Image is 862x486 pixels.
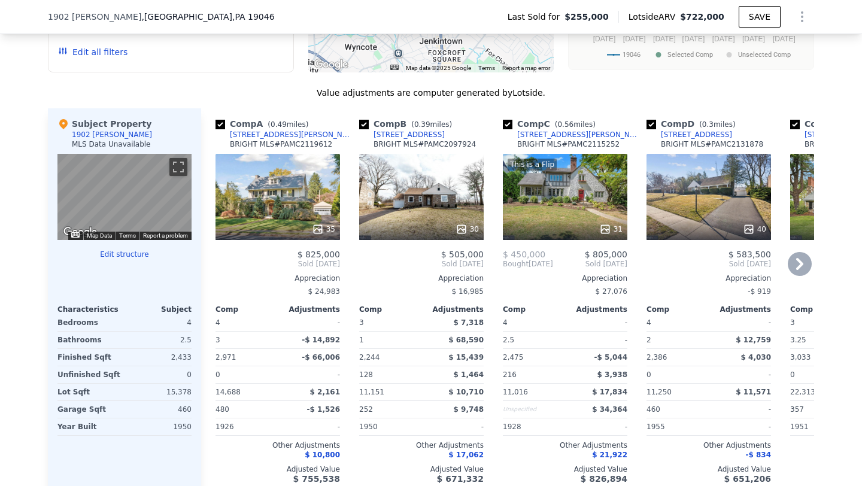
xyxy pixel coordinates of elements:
button: Keyboard shortcuts [390,65,399,70]
div: Adjustments [278,305,340,314]
span: 216 [503,370,517,379]
span: 0.49 [271,120,287,129]
div: MLS Data Unavailable [72,139,151,149]
span: -$ 919 [748,287,771,296]
span: $ 12,759 [736,336,771,344]
text: [DATE] [623,35,646,43]
span: 0 [646,370,651,379]
div: 2 [646,332,706,348]
div: Comp [790,305,852,314]
div: 35 [312,223,335,235]
a: Open this area in Google Maps (opens a new window) [311,57,351,72]
img: Google [60,224,100,240]
div: Other Adjustments [359,441,484,450]
div: 1955 [646,418,706,435]
div: Finished Sqft [57,349,122,366]
text: [DATE] [593,35,616,43]
span: 0.3 [702,120,714,129]
div: Lot Sqft [57,384,122,400]
div: [STREET_ADDRESS] [661,130,732,139]
button: Show Options [790,5,814,29]
span: Map data ©2025 Google [406,65,471,71]
span: $722,000 [680,12,724,22]
span: $ 34,364 [592,405,627,414]
span: -$ 66,006 [302,353,340,362]
span: $ 671,332 [437,474,484,484]
span: 11,016 [503,388,528,396]
div: 2.5 [503,332,563,348]
div: - [567,332,627,348]
div: Subject Property [57,118,151,130]
div: - [711,418,771,435]
span: 128 [359,370,373,379]
div: Appreciation [359,274,484,283]
div: Adjustments [709,305,771,314]
span: $ 17,062 [448,451,484,459]
span: Sold [DATE] [359,259,484,269]
span: , [GEOGRAPHIC_DATA] [141,11,274,23]
span: $ 7,318 [454,318,484,327]
span: Sold [DATE] [646,259,771,269]
div: 3 [215,332,275,348]
span: 3 [790,318,795,327]
div: 1950 [127,418,192,435]
text: [DATE] [682,35,705,43]
a: Terms (opens in new tab) [478,65,495,71]
a: Report a map error [502,65,550,71]
div: Appreciation [215,274,340,283]
span: 3 [359,318,364,327]
span: $ 10,800 [305,451,340,459]
div: 31 [599,223,623,235]
span: 1902 [PERSON_NAME] [48,11,141,23]
span: $ 11,571 [736,388,771,396]
span: 11,250 [646,388,672,396]
div: Comp [215,305,278,314]
span: Last Sold for [508,11,565,23]
a: Report a problem [143,232,188,239]
span: $ 17,834 [592,388,627,396]
div: [STREET_ADDRESS][PERSON_NAME] [517,130,642,139]
div: 15,378 [127,384,192,400]
div: - [424,418,484,435]
div: BRIGHT MLS # PAMC2119612 [230,139,332,149]
span: $ 651,206 [724,474,771,484]
span: ( miles) [406,120,457,129]
div: Comp B [359,118,457,130]
button: Toggle fullscreen view [169,158,187,176]
div: Subject [125,305,192,314]
span: 4 [215,318,220,327]
span: 0 [790,370,795,379]
text: Unselected Comp [738,51,791,59]
div: - [567,314,627,331]
img: Google [311,57,351,72]
a: Terms (opens in new tab) [119,232,136,239]
a: [STREET_ADDRESS][PERSON_NAME] [503,130,642,139]
span: $ 27,076 [596,287,627,296]
text: [DATE] [653,35,676,43]
span: , PA 19046 [232,12,275,22]
span: $ 4,030 [741,353,771,362]
span: $ 583,500 [729,250,771,259]
span: $ 10,710 [448,388,484,396]
div: 1928 [503,418,563,435]
div: Comp [503,305,565,314]
span: $ 2,161 [310,388,340,396]
div: [STREET_ADDRESS][PERSON_NAME] [230,130,354,139]
div: 1950 [359,418,419,435]
div: - [711,366,771,383]
button: Map Data [87,232,112,240]
span: $ 9,748 [454,405,484,414]
span: -$ 14,892 [302,336,340,344]
span: $ 68,590 [448,336,484,344]
div: Map [57,154,192,240]
span: 357 [790,405,804,414]
span: Lotside ARV [629,11,680,23]
text: [DATE] [712,35,735,43]
span: $ 505,000 [441,250,484,259]
span: $ 1,464 [454,370,484,379]
div: - [711,401,771,418]
span: 0.56 [557,120,573,129]
div: BRIGHT MLS # PAMC2097924 [374,139,476,149]
div: Comp A [215,118,313,130]
div: Comp [359,305,421,314]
